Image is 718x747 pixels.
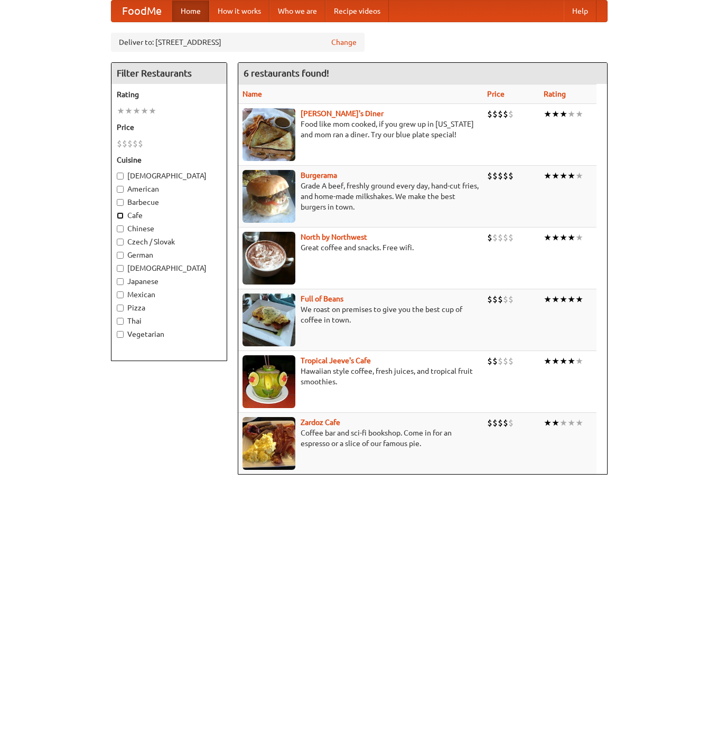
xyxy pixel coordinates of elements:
[544,108,552,120] li: ★
[487,232,492,243] li: $
[117,276,221,287] label: Japanese
[111,1,172,22] a: FoodMe
[552,232,560,243] li: ★
[544,232,552,243] li: ★
[508,417,514,429] li: $
[117,171,221,181] label: [DEMOGRAPHIC_DATA]
[133,105,141,117] li: ★
[498,170,503,182] li: $
[575,232,583,243] li: ★
[498,294,503,305] li: $
[133,138,138,149] li: $
[111,33,365,52] div: Deliver to: [STREET_ADDRESS]
[243,108,295,161] img: sallys.jpg
[552,170,560,182] li: ★
[117,250,221,260] label: German
[117,263,221,273] label: [DEMOGRAPHIC_DATA]
[560,294,567,305] li: ★
[544,355,552,367] li: ★
[117,223,221,234] label: Chinese
[487,90,505,98] a: Price
[301,109,384,118] a: [PERSON_NAME]'s Diner
[244,68,329,78] ng-pluralize: 6 restaurants found!
[575,417,583,429] li: ★
[127,138,133,149] li: $
[117,291,124,298] input: Mexican
[560,417,567,429] li: ★
[552,294,560,305] li: ★
[503,417,508,429] li: $
[117,329,221,339] label: Vegetarian
[325,1,389,22] a: Recipe videos
[117,278,124,285] input: Japanese
[138,138,143,149] li: $
[544,90,566,98] a: Rating
[243,181,479,212] p: Grade A beef, freshly ground every day, hand-cut fries, and home-made milkshakes. We make the bes...
[575,170,583,182] li: ★
[117,212,124,219] input: Cafe
[544,417,552,429] li: ★
[508,108,514,120] li: $
[503,170,508,182] li: $
[243,366,479,387] p: Hawaiian style coffee, fresh juices, and tropical fruit smoothies.
[560,355,567,367] li: ★
[552,417,560,429] li: ★
[498,232,503,243] li: $
[487,108,492,120] li: $
[503,294,508,305] li: $
[492,108,498,120] li: $
[243,304,479,325] p: We roast on premises to give you the best cup of coffee in town.
[117,138,122,149] li: $
[552,108,560,120] li: ★
[492,170,498,182] li: $
[575,108,583,120] li: ★
[243,242,479,253] p: Great coffee and snacks. Free wifi.
[117,184,221,194] label: American
[117,237,221,247] label: Czech / Slovak
[243,90,262,98] a: Name
[301,356,371,365] b: Tropical Jeeve's Cafe
[117,225,124,232] input: Chinese
[122,138,127,149] li: $
[567,417,575,429] li: ★
[575,355,583,367] li: ★
[503,232,508,243] li: $
[487,417,492,429] li: $
[301,233,367,241] a: North by Northwest
[487,355,492,367] li: $
[301,171,337,179] a: Burgerama
[148,105,156,117] li: ★
[243,428,479,449] p: Coffee bar and sci-fi bookshop. Come in for an espresso or a slice of our famous pie.
[117,89,221,100] h5: Rating
[487,170,492,182] li: $
[117,186,124,193] input: American
[117,173,124,179] input: [DEMOGRAPHIC_DATA]
[560,170,567,182] li: ★
[117,252,124,259] input: German
[243,170,295,223] img: burgerama.jpg
[560,232,567,243] li: ★
[117,265,124,272] input: [DEMOGRAPHIC_DATA]
[117,197,221,207] label: Barbecue
[117,199,124,206] input: Barbecue
[117,239,124,245] input: Czech / Slovak
[567,294,575,305] li: ★
[567,108,575,120] li: ★
[508,355,514,367] li: $
[564,1,596,22] a: Help
[503,355,508,367] li: $
[117,318,124,325] input: Thai
[498,417,503,429] li: $
[117,316,221,326] label: Thai
[243,119,479,140] p: Food like mom cooked, if you grew up in [US_STATE] and mom ran a diner. Try our blue plate special!
[301,418,340,427] a: Zardoz Cafe
[172,1,209,22] a: Home
[243,294,295,346] img: beans.jpg
[117,122,221,133] h5: Price
[508,170,514,182] li: $
[567,170,575,182] li: ★
[117,105,125,117] li: ★
[331,37,357,48] a: Change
